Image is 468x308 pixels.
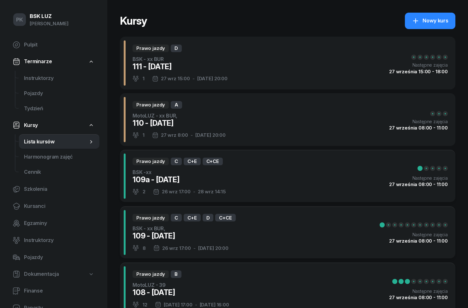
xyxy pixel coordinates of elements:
div: [DATE] 20:00 [195,133,226,137]
div: C+E [184,158,201,165]
div: Prawo jazdy [133,101,169,109]
div: - [152,75,228,82]
span: Finanse [24,287,94,295]
a: Prawo jazdyAMotoLUZ - xx BUR,110 - [DATE]127 wrz 8:00-[DATE] 20:00Następne zajęcia27 września 08:... [120,93,455,146]
div: Następne zajęcia [389,288,448,294]
div: MotoLUZ - 39 [133,281,229,289]
div: - [152,132,226,138]
span: Lista kursów [24,138,88,146]
div: BSK -xx [133,168,226,176]
div: [DATE] 16:00 [200,302,229,307]
span: Harmonogram zajęć [24,153,94,161]
a: Pojazdy [19,86,99,101]
span: Kursy [24,121,38,130]
span: Kursanci [24,202,94,210]
div: [DATE] 17:00 [164,302,193,307]
span: Pojazdy [24,89,94,98]
a: Pojazdy [8,250,99,265]
div: Prawo jazdy [133,270,169,278]
a: Szkolenia [8,182,99,197]
div: BSK - xx BUR, [133,225,236,232]
div: Następne zajęcia [389,62,448,68]
a: Harmonogram zajęć [19,149,99,165]
span: PK [16,17,23,22]
div: C [171,158,182,165]
span: Instruktorzy [24,236,94,245]
div: Następne zajęcia [389,119,448,124]
span: Cennik [24,168,94,176]
a: Instruktorzy [8,233,99,248]
div: Nowy kurs [412,17,448,25]
span: Dokumentacja [24,270,59,278]
a: Egzaminy [8,216,99,231]
div: 2 [143,189,145,194]
a: Instruktorzy [19,71,99,86]
div: 109a - [DATE] [133,175,226,185]
a: Cennik [19,165,99,180]
span: Tydzień [24,105,94,113]
div: - [153,189,226,195]
div: D [203,214,214,221]
span: Instruktorzy [24,74,94,82]
div: C+E [184,214,201,221]
a: Kursy [8,118,99,133]
a: Prawo jazdyCC+EDC+CEBSK - xx BUR,109 - [DATE]826 wrz 17:00-[DATE] 20:00Następne zajęcia27 wrześni... [120,206,455,259]
a: Pulpit [8,37,99,52]
div: MotoLUZ - xx BUR, [133,112,226,119]
div: 27 września 08:00 - 11:00 [389,295,448,300]
div: - [155,301,229,308]
div: 27 wrz 15:00 [161,76,190,81]
div: 111 - [DATE] [133,62,228,72]
a: Prawo jazdyCC+EC+CEBSK -xx109a - [DATE]226 wrz 17:00-28 wrz 14:15Następne zajęcia27 września 08:0... [120,150,455,202]
div: C+CE [215,214,235,221]
div: 26 wrz 17:00 [162,246,191,251]
div: - [153,245,228,251]
div: BSK LUZ [30,14,68,19]
span: Pojazdy [24,253,94,262]
div: 1 [143,133,145,137]
span: Pulpit [24,41,94,49]
a: Lista kursów [19,134,99,149]
div: 28 wrz 14:15 [198,189,226,194]
a: Kursanci [8,199,99,214]
div: Następne zajęcia [389,175,448,181]
div: 108 - [DATE] [133,287,229,298]
div: 1 [143,76,145,81]
div: 27 września 15:00 - 18:00 [389,69,448,74]
a: Dokumentacja [8,267,99,281]
div: 27 września 08:00 - 11:00 [389,125,448,130]
div: 27 września 08:00 - 11:00 [389,239,448,243]
div: Następne zajęcia [380,232,448,237]
div: Prawo jazdy [133,45,169,52]
span: Szkolenia [24,185,94,193]
div: D [171,45,182,52]
div: B [171,270,181,278]
div: Prawo jazdy [133,158,169,165]
a: Prawo jazdyDBSK - xx BUR111 - [DATE]127 wrz 15:00-[DATE] 20:00Następne zajęcia27 września 15:00 -... [120,37,455,89]
div: 109 - [DATE] [133,231,236,241]
div: [PERSON_NAME] [30,20,68,28]
div: 26 wrz 17:00 [162,189,191,194]
a: Tydzień [19,101,99,116]
span: Egzaminy [24,219,94,227]
div: BSK - xx BUR [133,55,228,63]
a: Terminarze [8,54,99,69]
div: 12 [143,302,147,307]
span: Terminarze [24,57,52,66]
div: Prawo jazdy [133,214,169,221]
div: 27 wrz 8:00 [161,133,188,137]
div: 27 września 08:00 - 11:00 [389,182,448,187]
div: C [171,214,182,221]
a: Nowy kurs [405,13,455,29]
div: 8 [143,246,146,251]
div: [DATE] 20:00 [198,246,228,251]
a: Finanse [8,283,99,299]
div: C+CE [203,158,223,165]
div: [DATE] 20:00 [197,76,228,81]
div: A [171,101,182,109]
h1: Kursy [120,15,175,27]
div: 110 - [DATE] [133,118,226,128]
